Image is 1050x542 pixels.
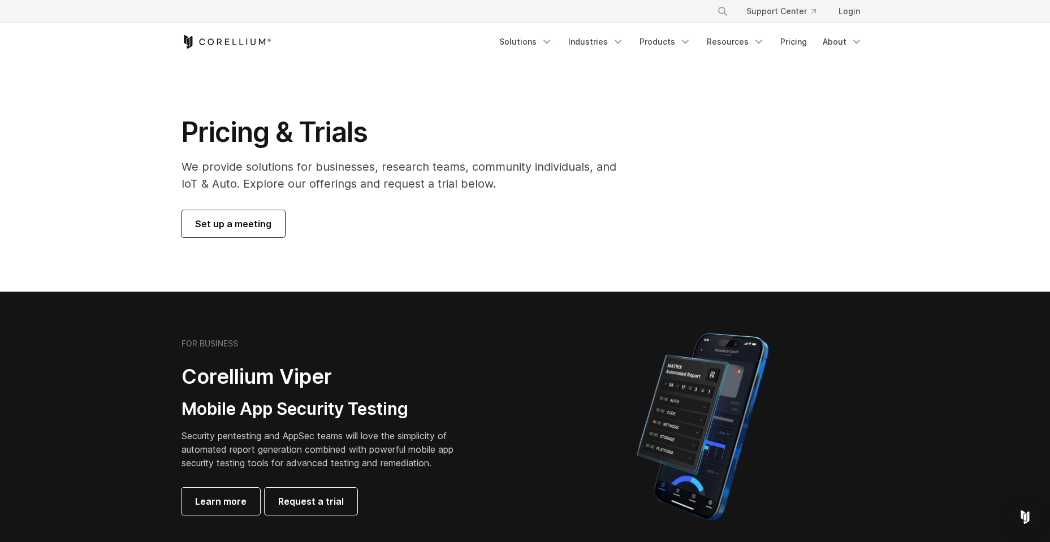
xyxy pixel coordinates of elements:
a: Login [829,1,869,21]
a: Resources [700,32,771,52]
a: Solutions [492,32,559,52]
p: Security pentesting and AppSec teams will love the simplicity of automated report generation comb... [182,429,471,470]
button: Search [712,1,733,21]
div: Open Intercom Messenger [1012,504,1039,531]
a: Industries [561,32,630,52]
h2: Corellium Viper [182,364,471,389]
a: Support Center [737,1,825,21]
div: Navigation Menu [703,1,869,21]
a: Request a trial [265,488,357,515]
a: Learn more [182,488,260,515]
h3: Mobile App Security Testing [182,398,471,420]
h6: FOR BUSINESS [182,339,238,349]
span: Set up a meeting [195,217,271,231]
h1: Pricing & Trials [182,115,632,149]
span: Request a trial [278,495,344,508]
span: Learn more [195,495,247,508]
div: Navigation Menu [492,32,869,52]
a: Pricing [774,32,814,52]
a: Products [633,32,698,52]
a: Corellium Home [182,35,271,49]
a: About [816,32,869,52]
img: Corellium MATRIX automated report on iPhone showing app vulnerability test results across securit... [617,328,788,526]
p: We provide solutions for businesses, research teams, community individuals, and IoT & Auto. Explo... [182,158,632,192]
a: Set up a meeting [182,210,285,237]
